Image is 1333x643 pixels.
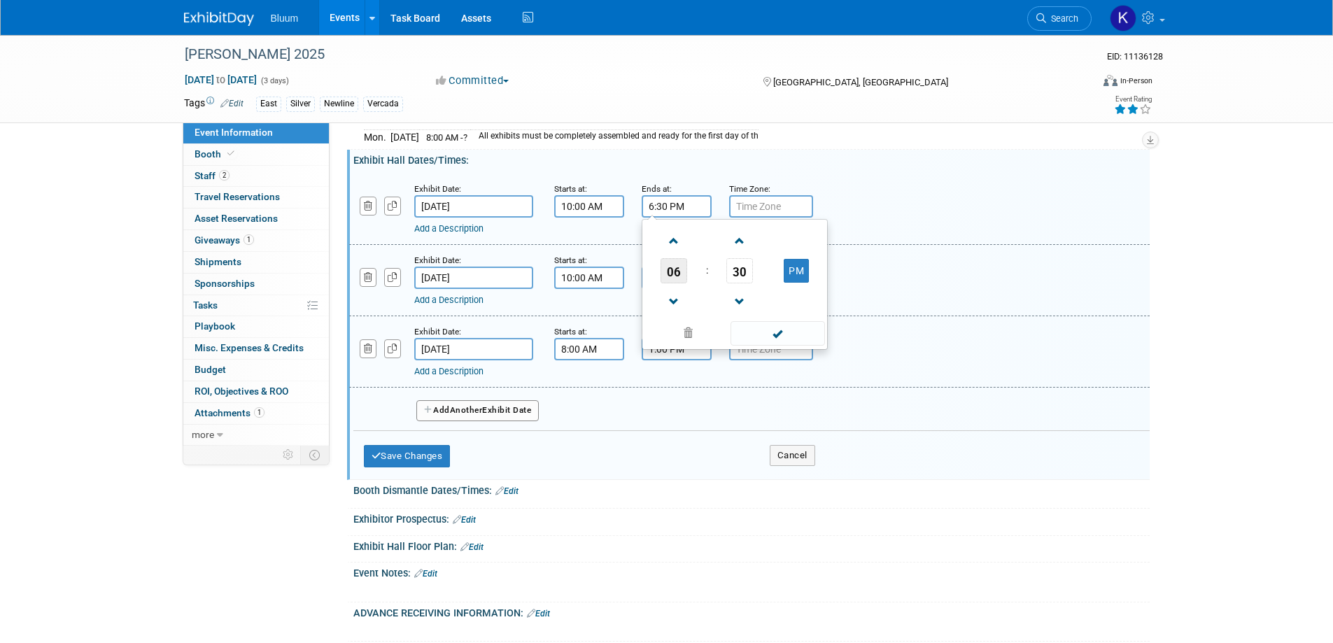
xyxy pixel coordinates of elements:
[195,170,230,181] span: Staff
[353,480,1150,498] div: Booth Dismantle Dates/Times:
[183,360,329,381] a: Budget
[353,602,1150,621] div: ADVANCE RECEIVING INFORMATION:
[661,258,687,283] span: Pick Hour
[431,73,514,88] button: Committed
[495,486,519,496] a: Edit
[195,342,304,353] span: Misc. Expenses & Credits
[414,569,437,579] a: Edit
[286,97,315,111] div: Silver
[183,425,329,446] a: more
[661,283,687,319] a: Decrement Hour
[470,129,759,144] td: All exhibits must be completely assembled and ready for the first day of th
[414,223,484,234] a: Add a Description
[195,148,237,160] span: Booth
[1110,5,1136,31] img: Kellie Noller
[1120,76,1152,86] div: In-Person
[414,255,461,265] small: Exhibit Date:
[414,338,533,360] input: Date
[195,320,235,332] span: Playbook
[300,446,329,464] td: Toggle Event Tabs
[254,407,265,418] span: 1
[184,96,244,112] td: Tags
[183,274,329,295] a: Sponsorships
[1009,73,1153,94] div: Event Format
[414,327,461,337] small: Exhibit Date:
[414,184,461,194] small: Exhibit Date:
[414,195,533,218] input: Date
[183,166,329,187] a: Staff2
[363,97,403,111] div: Vercada
[463,132,467,143] span: ?
[256,97,281,111] div: East
[390,129,419,144] td: [DATE]
[180,42,1071,67] div: [PERSON_NAME] 2025
[271,13,299,24] span: Bluum
[729,325,826,344] a: Done
[260,76,289,85] span: (3 days)
[726,222,753,258] a: Increment Minute
[414,366,484,376] a: Add a Description
[450,405,483,415] span: Another
[353,509,1150,527] div: Exhibitor Prospectus:
[554,267,624,289] input: Start Time
[416,400,539,421] button: AddAnotherExhibit Date
[661,222,687,258] a: Increment Hour
[195,407,265,418] span: Attachments
[244,234,254,245] span: 1
[784,259,809,283] button: PM
[183,381,329,402] a: ROI, Objectives & ROO
[195,386,288,397] span: ROI, Objectives & ROO
[219,170,230,181] span: 2
[1114,96,1152,103] div: Event Rating
[195,213,278,224] span: Asset Reservations
[554,255,587,265] small: Starts at:
[364,445,451,467] button: Save Changes
[183,338,329,359] a: Misc. Expenses & Credits
[729,195,813,218] input: Time Zone
[726,283,753,319] a: Decrement Minute
[183,209,329,229] a: Asset Reservations
[554,184,587,194] small: Starts at:
[320,97,358,111] div: Newline
[183,144,329,165] a: Booth
[195,127,273,138] span: Event Information
[554,195,624,218] input: Start Time
[195,256,241,267] span: Shipments
[703,258,711,283] td: :
[183,230,329,251] a: Giveaways1
[195,191,280,202] span: Travel Reservations
[460,542,484,552] a: Edit
[642,338,712,360] input: End Time
[184,73,258,86] span: [DATE] [DATE]
[453,515,476,525] a: Edit
[192,429,214,440] span: more
[183,403,329,424] a: Attachments1
[220,99,244,108] a: Edit
[1027,6,1092,31] a: Search
[1046,13,1078,24] span: Search
[193,299,218,311] span: Tasks
[195,278,255,289] span: Sponsorships
[426,132,467,143] span: 8:00 AM -
[726,258,753,283] span: Pick Minute
[1103,75,1117,86] img: Format-Inperson.png
[773,77,948,87] span: [GEOGRAPHIC_DATA], [GEOGRAPHIC_DATA]
[227,150,234,157] i: Booth reservation complete
[527,609,550,619] a: Edit
[770,445,815,466] button: Cancel
[214,74,227,85] span: to
[183,252,329,273] a: Shipments
[276,446,301,464] td: Personalize Event Tab Strip
[554,327,587,337] small: Starts at:
[183,187,329,208] a: Travel Reservations
[184,12,254,26] img: ExhibitDay
[183,122,329,143] a: Event Information
[183,316,329,337] a: Playbook
[353,150,1150,167] div: Exhibit Hall Dates/Times:
[414,267,533,289] input: Date
[414,295,484,305] a: Add a Description
[183,295,329,316] a: Tasks
[364,129,390,144] td: Mon.
[353,563,1150,581] div: Event Notes:
[645,324,732,344] a: Clear selection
